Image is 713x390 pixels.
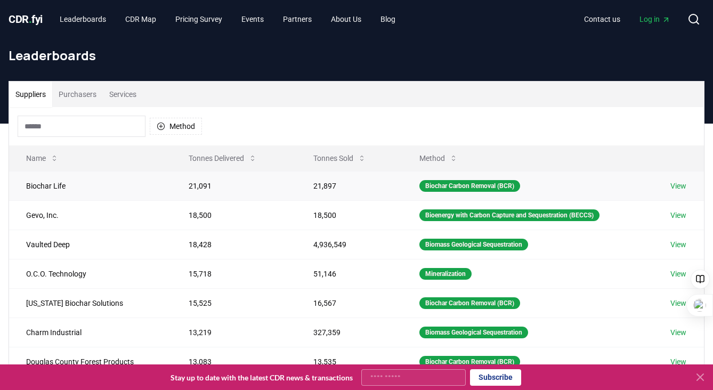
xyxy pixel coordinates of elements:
button: Suppliers [9,82,52,107]
td: 13,083 [172,347,296,376]
td: Charm Industrial [9,318,172,347]
span: . [29,13,32,26]
h1: Leaderboards [9,47,704,64]
td: 51,146 [296,259,402,288]
td: [US_STATE] Biochar Solutions [9,288,172,318]
a: View [670,210,686,221]
div: Biochar Carbon Removal (BCR) [419,356,520,368]
td: O.C.O. Technology [9,259,172,288]
div: Biochar Carbon Removal (BCR) [419,297,520,309]
td: 18,500 [296,200,402,230]
td: 18,500 [172,200,296,230]
a: CDR Map [117,10,165,29]
td: 21,091 [172,171,296,200]
button: Method [150,118,202,135]
a: Partners [274,10,320,29]
button: Purchasers [52,82,103,107]
a: CDR.fyi [9,12,43,27]
a: View [670,181,686,191]
td: 18,428 [172,230,296,259]
span: Log in [639,14,670,25]
a: Leaderboards [51,10,115,29]
a: Blog [372,10,404,29]
button: Name [18,148,67,169]
nav: Main [51,10,404,29]
a: View [670,269,686,279]
td: 16,567 [296,288,402,318]
td: Vaulted Deep [9,230,172,259]
div: Biochar Carbon Removal (BCR) [419,180,520,192]
a: Pricing Survey [167,10,231,29]
div: Biomass Geological Sequestration [419,239,528,250]
a: Log in [631,10,679,29]
button: Tonnes Delivered [180,148,265,169]
button: Services [103,82,143,107]
td: 21,897 [296,171,402,200]
button: Method [411,148,466,169]
td: 327,359 [296,318,402,347]
button: Tonnes Sold [305,148,375,169]
td: 13,535 [296,347,402,376]
td: Douglas County Forest Products [9,347,172,376]
a: View [670,327,686,338]
a: About Us [322,10,370,29]
a: View [670,298,686,308]
div: Biomass Geological Sequestration [419,327,528,338]
a: View [670,239,686,250]
td: Biochar Life [9,171,172,200]
a: Events [233,10,272,29]
a: View [670,356,686,367]
td: 4,936,549 [296,230,402,259]
td: 15,525 [172,288,296,318]
td: 15,718 [172,259,296,288]
nav: Main [576,10,679,29]
td: Gevo, Inc. [9,200,172,230]
div: Mineralization [419,268,472,280]
div: Bioenergy with Carbon Capture and Sequestration (BECCS) [419,209,599,221]
td: 13,219 [172,318,296,347]
span: CDR fyi [9,13,43,26]
a: Contact us [576,10,629,29]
